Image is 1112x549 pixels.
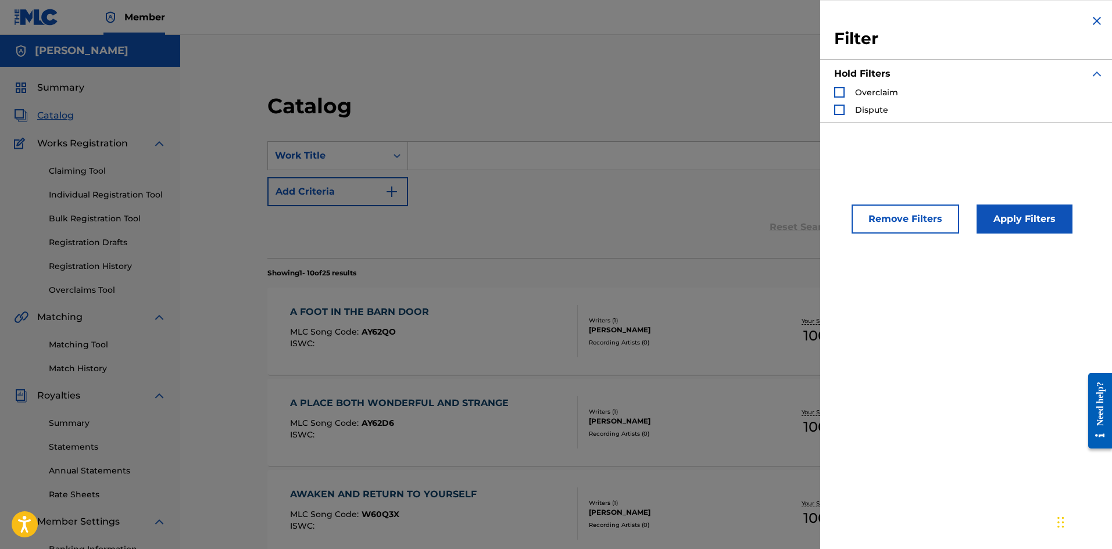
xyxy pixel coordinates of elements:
[362,418,394,428] span: AY62D6
[589,498,758,507] div: Writers ( 1 )
[362,509,399,519] span: W60Q3X
[834,28,1104,49] h3: Filter
[290,429,317,440] span: ISWC :
[589,416,758,426] div: [PERSON_NAME]
[14,109,28,123] img: Catalog
[267,288,1025,375] a: A FOOT IN THE BARN DOORMLC Song Code:AY62QOISWC:Writers (1)[PERSON_NAME]Recording Artists (0)Your...
[267,268,356,278] p: Showing 1 - 10 of 25 results
[49,441,166,453] a: Statements
[290,487,482,501] div: AWAKEN AND RETURN TO YOURSELF
[267,379,1025,466] a: A PLACE BOTH WONDERFUL AND STRANGEMLC Song Code:AY62D6ISWC:Writers (1)[PERSON_NAME]Recording Arti...
[803,325,839,346] span: 100 %
[14,109,74,123] a: CatalogCatalog
[37,109,74,123] span: Catalog
[834,68,891,79] strong: Hold Filters
[49,260,166,272] a: Registration History
[385,185,399,199] img: 9d2ae6d4665cec9f34b9.svg
[589,507,758,518] div: [PERSON_NAME]
[37,310,83,324] span: Matching
[49,363,166,375] a: Match History
[290,521,317,531] span: ISWC :
[14,44,28,58] img: Accounts
[802,499,840,508] p: Your Shares:
[802,317,840,325] p: Your Shares:
[37,515,120,529] span: Member Settings
[589,407,758,416] div: Writers ( 1 )
[290,326,362,337] span: MLC Song Code :
[589,325,758,335] div: [PERSON_NAME]
[49,489,166,501] a: Rate Sheets
[803,417,839,437] span: 100 %
[589,521,758,529] div: Recording Artists ( 0 )
[49,189,166,201] a: Individual Registration Tool
[14,137,29,150] img: Works Registration
[35,44,128,58] h5: Daman Hoffman
[49,284,166,296] a: Overclaims Tool
[49,465,166,477] a: Annual Statements
[152,515,166,529] img: expand
[49,213,166,225] a: Bulk Registration Tool
[1079,364,1112,458] iframe: Resource Center
[1054,493,1112,549] iframe: Chat Widget
[290,338,317,349] span: ISWC :
[14,515,28,529] img: Member Settings
[855,105,888,115] span: Dispute
[803,508,839,529] span: 100 %
[49,339,166,351] a: Matching Tool
[14,81,84,95] a: SummarySummary
[290,418,362,428] span: MLC Song Code :
[124,10,165,24] span: Member
[852,204,959,234] button: Remove Filters
[275,149,380,163] div: Work Title
[589,338,758,347] div: Recording Artists ( 0 )
[267,177,408,206] button: Add Criteria
[37,137,128,150] span: Works Registration
[855,87,898,98] span: Overclaim
[37,81,84,95] span: Summary
[14,81,28,95] img: Summary
[267,141,1025,258] form: Search Form
[14,310,28,324] img: Matching
[1057,505,1064,540] div: Drag
[589,316,758,325] div: Writers ( 1 )
[14,389,28,403] img: Royalties
[1090,14,1104,28] img: close
[49,417,166,429] a: Summary
[49,165,166,177] a: Claiming Tool
[152,137,166,150] img: expand
[362,326,396,337] span: AY62QO
[37,389,80,403] span: Royalties
[152,389,166,403] img: expand
[267,93,357,119] h2: Catalog
[802,408,840,417] p: Your Shares:
[290,396,514,410] div: A PLACE BOTH WONDERFUL AND STRANGE
[103,10,117,24] img: Top Rightsholder
[1090,67,1104,81] img: expand
[290,305,435,319] div: A FOOT IN THE BARN DOOR
[49,236,166,249] a: Registration Drafts
[14,9,59,26] img: MLC Logo
[152,310,166,324] img: expand
[589,429,758,438] div: Recording Artists ( 0 )
[977,204,1072,234] button: Apply Filters
[290,509,362,519] span: MLC Song Code :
